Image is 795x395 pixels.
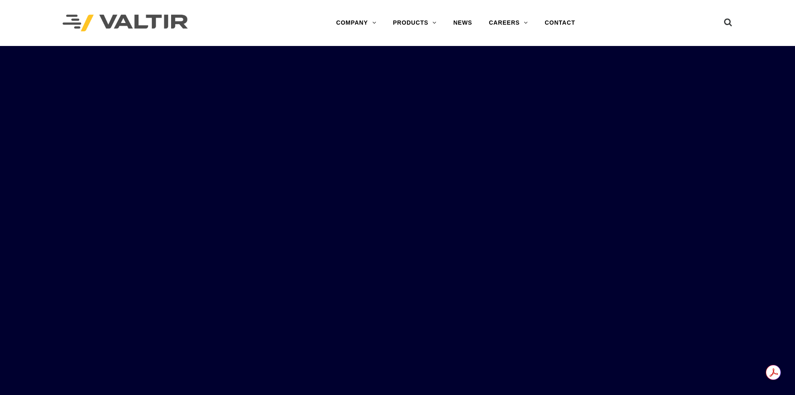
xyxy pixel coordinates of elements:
a: COMPANY [328,15,384,31]
a: CAREERS [480,15,536,31]
img: Valtir [63,15,188,32]
a: PRODUCTS [384,15,445,31]
a: NEWS [445,15,480,31]
a: CONTACT [536,15,583,31]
